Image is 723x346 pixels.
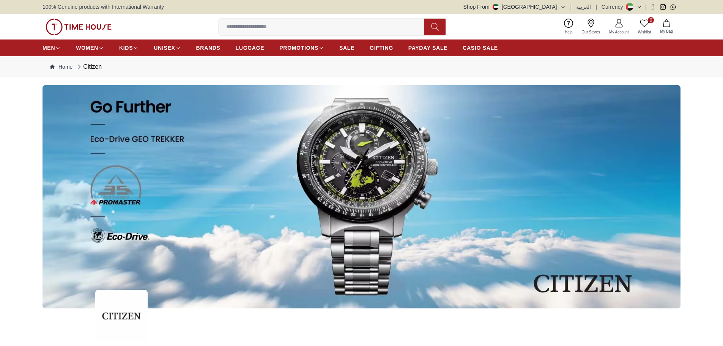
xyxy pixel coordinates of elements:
[76,41,104,55] a: WOMEN
[633,17,655,36] a: 0Wishlist
[408,44,447,52] span: PAYDAY SALE
[655,18,677,36] button: My Bag
[579,29,603,35] span: Our Stores
[560,17,577,36] a: Help
[43,41,61,55] a: MEN
[46,19,112,35] img: ...
[595,3,597,11] span: |
[119,41,139,55] a: KIDS
[279,41,324,55] a: PROMOTIONS
[657,28,676,34] span: My Bag
[95,290,148,342] img: ...
[43,44,55,52] span: MEN
[463,41,498,55] a: CASIO SALE
[196,41,221,55] a: BRANDS
[635,29,654,35] span: Wishlist
[493,4,499,10] img: United Arab Emirates
[154,41,181,55] a: UNISEX
[650,4,655,10] a: Facebook
[576,3,591,11] button: العربية
[562,29,576,35] span: Help
[602,3,626,11] div: Currency
[370,41,393,55] a: GIFTING
[119,44,133,52] span: KIDS
[43,85,680,308] img: ...
[43,56,680,77] nav: Breadcrumb
[570,3,572,11] span: |
[370,44,393,52] span: GIFTING
[660,4,666,10] a: Instagram
[463,3,566,11] button: Shop From[GEOGRAPHIC_DATA]
[339,41,354,55] a: SALE
[645,3,647,11] span: |
[279,44,318,52] span: PROMOTIONS
[463,44,498,52] span: CASIO SALE
[648,17,654,23] span: 0
[236,44,265,52] span: LUGGAGE
[76,44,98,52] span: WOMEN
[236,41,265,55] a: LUGGAGE
[196,44,221,52] span: BRANDS
[154,44,175,52] span: UNISEX
[577,17,605,36] a: Our Stores
[76,62,102,71] div: Citizen
[339,44,354,52] span: SALE
[670,4,676,10] a: Whatsapp
[606,29,632,35] span: My Account
[408,41,447,55] a: PAYDAY SALE
[50,63,72,71] a: Home
[43,3,164,11] span: 100% Genuine products with International Warranty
